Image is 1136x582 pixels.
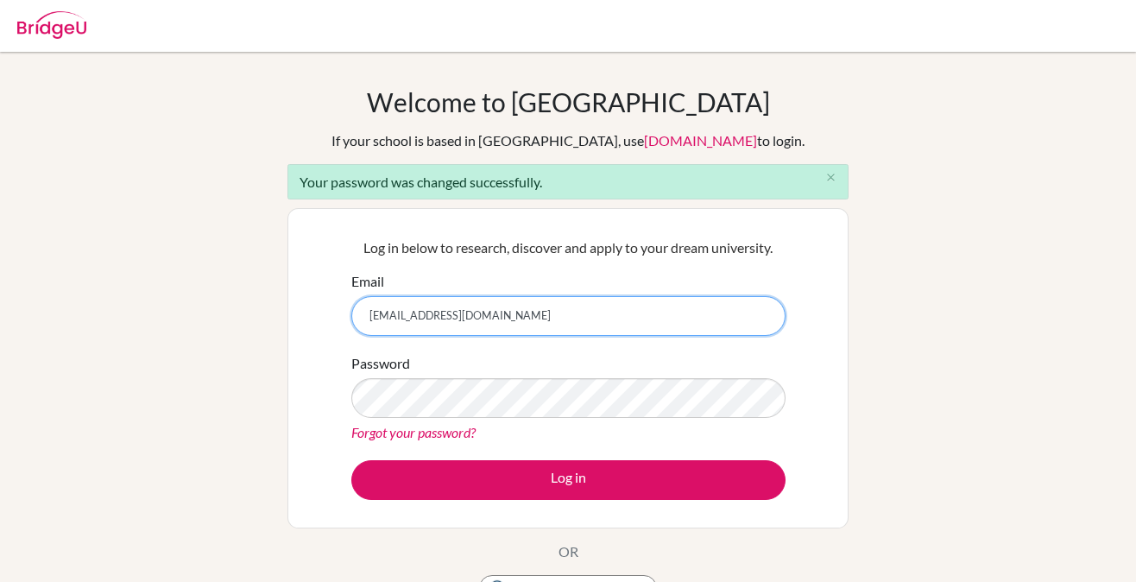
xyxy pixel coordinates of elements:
img: Bridge-U [17,11,86,39]
button: Close [813,165,848,191]
label: Password [351,353,410,374]
div: If your school is based in [GEOGRAPHIC_DATA], use to login. [331,130,805,151]
p: Log in below to research, discover and apply to your dream university. [351,237,786,258]
a: Forgot your password? [351,424,476,440]
label: Email [351,271,384,292]
p: OR [559,541,578,562]
a: [DOMAIN_NAME] [644,132,757,149]
i: close [824,171,837,184]
div: Your password was changed successfully. [287,164,849,199]
button: Log in [351,460,786,500]
h1: Welcome to [GEOGRAPHIC_DATA] [367,86,770,117]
